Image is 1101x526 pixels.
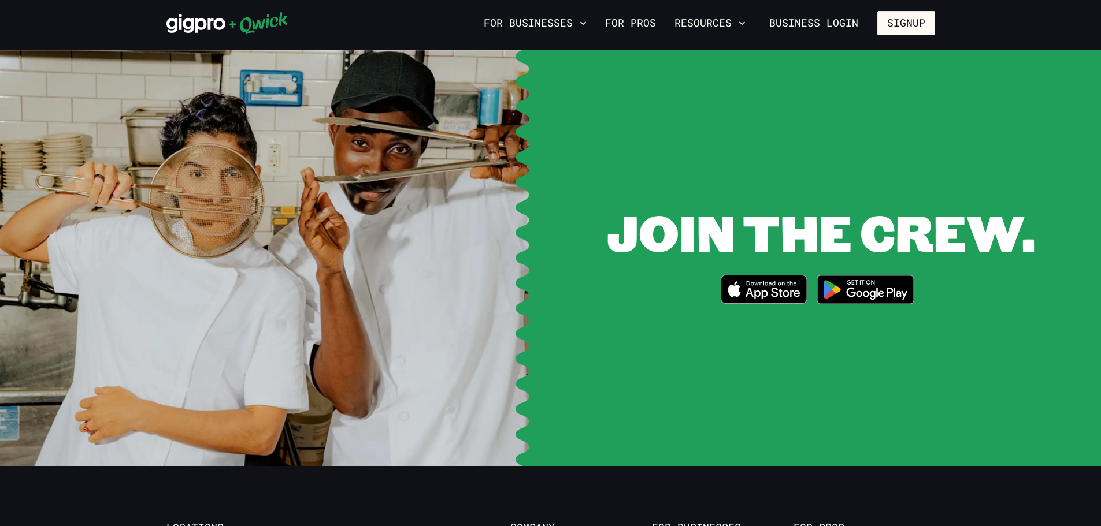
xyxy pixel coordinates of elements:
[670,13,750,33] button: Resources
[600,13,661,33] a: For Pros
[877,11,935,35] button: Signup
[810,268,922,311] img: Get it on Google Play
[607,199,1035,265] span: JOIN THE CREW.
[759,11,868,35] a: Business Login
[479,13,591,33] button: For Businesses
[721,275,807,307] a: Download on the App Store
